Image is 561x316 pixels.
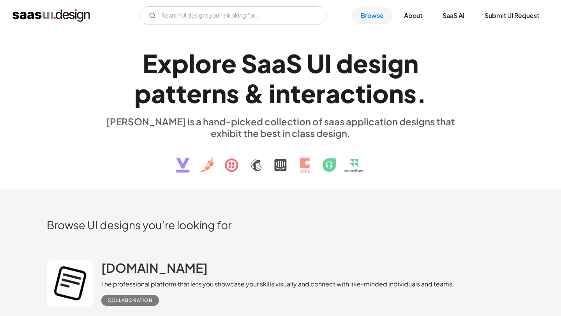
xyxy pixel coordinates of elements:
[290,78,301,108] div: t
[151,78,166,108] div: a
[372,78,389,108] div: o
[301,78,316,108] div: e
[275,78,290,108] div: n
[195,48,212,78] div: o
[143,48,157,78] div: E
[101,260,208,279] a: [DOMAIN_NAME]
[416,78,427,108] div: .
[134,78,151,108] div: p
[241,48,257,78] div: S
[166,78,176,108] div: t
[101,279,454,289] div: The professional platform that lets you showcase your skills visually and connect with like-minde...
[257,48,272,78] div: a
[176,78,187,108] div: t
[353,48,368,78] div: e
[395,7,432,24] a: About
[101,260,208,276] h2: [DOMAIN_NAME]
[325,48,332,78] div: I
[366,78,372,108] div: i
[368,48,381,78] div: s
[212,78,226,108] div: n
[162,139,399,179] img: text, icon, saas logo
[351,7,393,24] a: Browse
[226,78,239,108] div: s
[286,48,302,78] div: S
[355,78,366,108] div: t
[47,218,514,232] h2: Browse UI designs you’re looking for
[326,78,340,108] div: a
[381,48,388,78] div: i
[12,9,90,22] a: home
[187,78,202,108] div: e
[244,78,264,108] div: &
[272,48,286,78] div: a
[139,6,326,25] input: Search UI designs you're looking for...
[202,78,212,108] div: r
[307,48,325,78] div: U
[101,116,460,139] div: [PERSON_NAME] is a hand-picked collection of saas application designs that exhibit the best in cl...
[139,6,326,25] form: Email Form
[189,48,195,78] div: l
[388,48,404,78] div: g
[340,78,355,108] div: c
[404,78,416,108] div: s
[433,7,474,24] a: SaaS Ai
[157,48,172,78] div: x
[316,78,326,108] div: r
[172,48,189,78] div: p
[269,78,275,108] div: i
[389,78,404,108] div: n
[475,7,549,24] a: Submit UI Request
[221,48,236,78] div: e
[336,48,353,78] div: d
[212,48,221,78] div: r
[108,296,153,305] div: Collaboration
[101,48,460,108] h1: Explore SaaS UI design patterns & interactions.
[404,48,418,78] div: n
